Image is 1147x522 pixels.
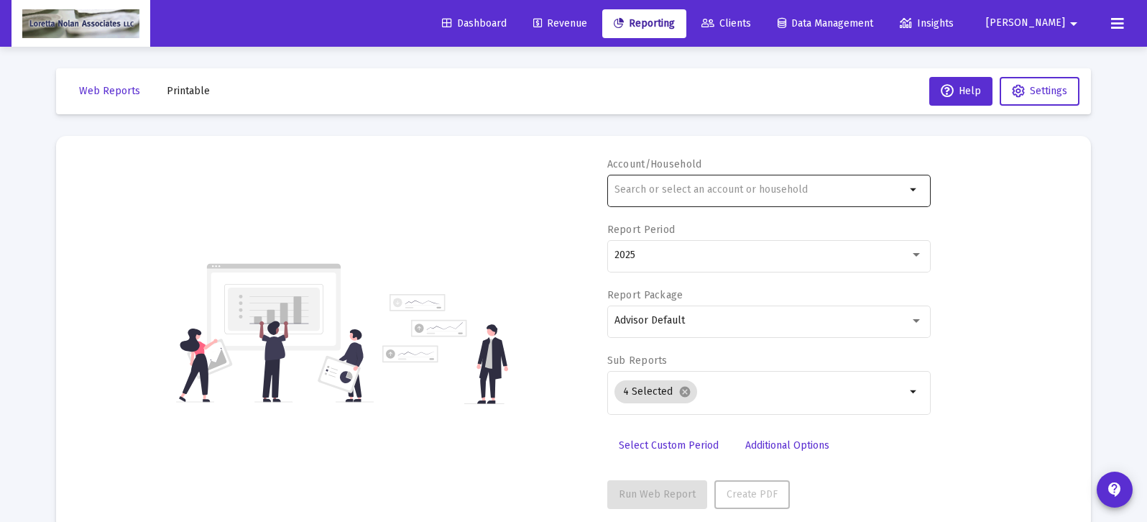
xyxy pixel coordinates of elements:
[1000,77,1079,106] button: Settings
[619,439,719,452] span: Select Custom Period
[986,17,1065,29] span: [PERSON_NAME]
[614,377,906,406] mat-chip-list: Selection
[614,249,635,261] span: 2025
[614,17,675,29] span: Reporting
[701,17,751,29] span: Clients
[888,9,965,38] a: Insights
[442,17,507,29] span: Dashboard
[614,314,685,326] span: Advisor Default
[607,224,676,236] label: Report Period
[766,9,885,38] a: Data Management
[382,294,508,404] img: reporting-alt
[522,9,599,38] a: Revenue
[602,9,686,38] a: Reporting
[22,9,139,38] img: Dashboard
[906,181,923,198] mat-icon: arrow_drop_down
[79,85,140,97] span: Web Reports
[900,17,954,29] span: Insights
[607,158,702,170] label: Account/Household
[614,184,906,196] input: Search or select an account or household
[929,77,992,106] button: Help
[778,17,873,29] span: Data Management
[607,480,707,509] button: Run Web Report
[745,439,829,452] span: Additional Options
[167,85,210,97] span: Printable
[155,77,221,106] button: Printable
[430,9,518,38] a: Dashboard
[1065,9,1082,38] mat-icon: arrow_drop_down
[714,480,790,509] button: Create PDF
[533,17,587,29] span: Revenue
[68,77,152,106] button: Web Reports
[941,85,981,97] span: Help
[614,380,697,403] mat-chip: 4 Selected
[690,9,763,38] a: Clients
[906,383,923,400] mat-icon: arrow_drop_down
[607,354,668,367] label: Sub Reports
[607,289,683,301] label: Report Package
[678,385,691,398] mat-icon: cancel
[176,262,374,404] img: reporting
[1030,85,1067,97] span: Settings
[1106,481,1123,498] mat-icon: contact_support
[619,488,696,500] span: Run Web Report
[727,488,778,500] span: Create PDF
[969,9,1100,37] button: [PERSON_NAME]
